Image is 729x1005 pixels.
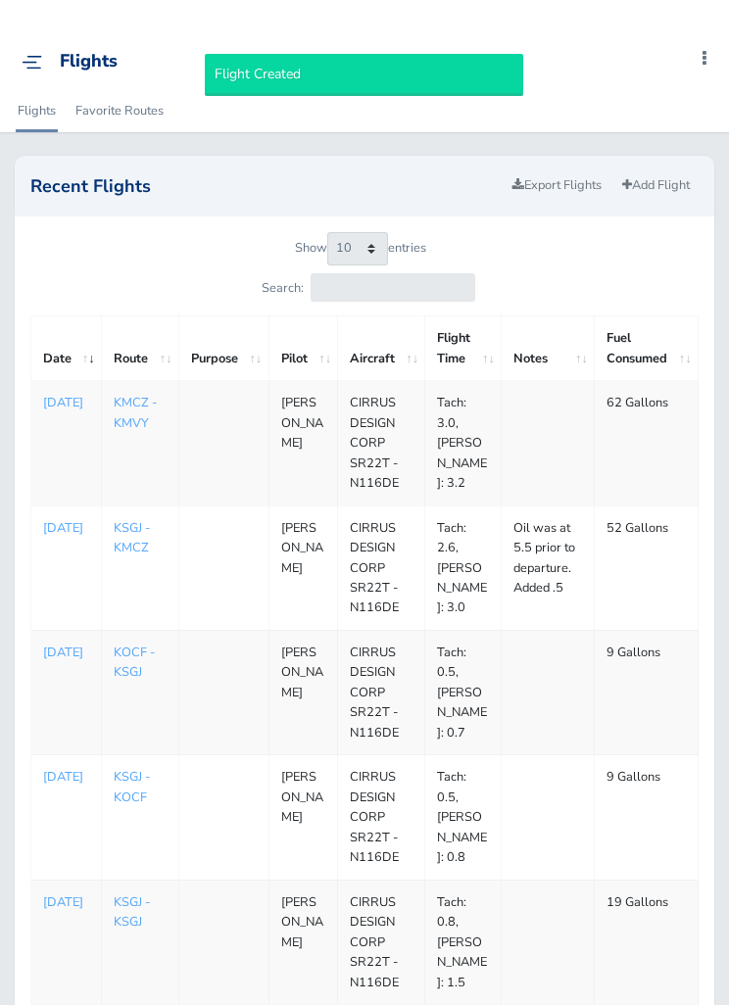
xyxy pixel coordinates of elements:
[22,55,42,70] img: menu_img
[613,171,699,200] a: Add Flight
[595,316,699,381] th: Fuel Consumed: activate to sort column ascending
[595,755,699,880] td: 9 Gallons
[338,381,425,505] td: CIRRUS DESIGN CORP SR22T - N116DE
[73,89,166,132] a: Favorite Routes
[178,316,268,381] th: Purpose: activate to sort column ascending
[268,316,338,381] th: Pilot: activate to sort column ascending
[338,755,425,880] td: CIRRUS DESIGN CORP SR22T - N116DE
[268,755,338,880] td: [PERSON_NAME]
[268,880,338,1004] td: [PERSON_NAME]
[268,630,338,754] td: [PERSON_NAME]
[595,630,699,754] td: 9 Gallons
[16,89,58,132] a: Flights
[338,505,425,630] td: CIRRUS DESIGN CORP SR22T - N116DE
[102,316,179,381] th: Route: activate to sort column ascending
[262,273,474,302] label: Search:
[502,316,595,381] th: Notes: activate to sort column ascending
[114,394,157,431] a: KMCZ - KMVY
[425,381,502,505] td: Tach: 3.0, [PERSON_NAME]: 3.2
[43,393,89,412] a: [DATE]
[338,630,425,754] td: CIRRUS DESIGN CORP SR22T - N116DE
[268,381,338,505] td: [PERSON_NAME]
[114,519,150,556] a: KSGJ - KMCZ
[43,767,89,787] a: [DATE]
[311,273,475,302] input: Search:
[31,316,102,381] th: Date: activate to sort column ascending
[595,381,699,505] td: 62 Gallons
[114,768,150,805] a: KSGJ - KOCF
[338,880,425,1004] td: CIRRUS DESIGN CORP SR22T - N116DE
[295,232,426,265] label: Show entries
[268,505,338,630] td: [PERSON_NAME]
[425,755,502,880] td: Tach: 0.5, [PERSON_NAME]: 0.8
[327,232,388,265] select: Showentries
[425,316,502,381] th: Flight Time: activate to sort column ascending
[425,880,502,1004] td: Tach: 0.8, [PERSON_NAME]: 1.5
[30,177,504,195] h2: Recent Flights
[425,505,502,630] td: Tach: 2.6, [PERSON_NAME]: 3.0
[504,171,610,200] a: Export Flights
[114,644,155,681] a: KOCF - KSGJ
[60,51,118,72] div: Flights
[595,880,699,1004] td: 19 Gallons
[595,505,699,630] td: 52 Gallons
[502,505,595,630] td: Oil was at 5.5 prior to departure. Added .5
[114,893,150,931] a: KSGJ - KSGJ
[43,643,89,662] a: [DATE]
[43,892,89,912] a: [DATE]
[425,630,502,754] td: Tach: 0.5, [PERSON_NAME]: 0.7
[205,54,523,95] div: Flight Created
[43,518,89,538] a: [DATE]
[338,316,425,381] th: Aircraft: activate to sort column ascending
